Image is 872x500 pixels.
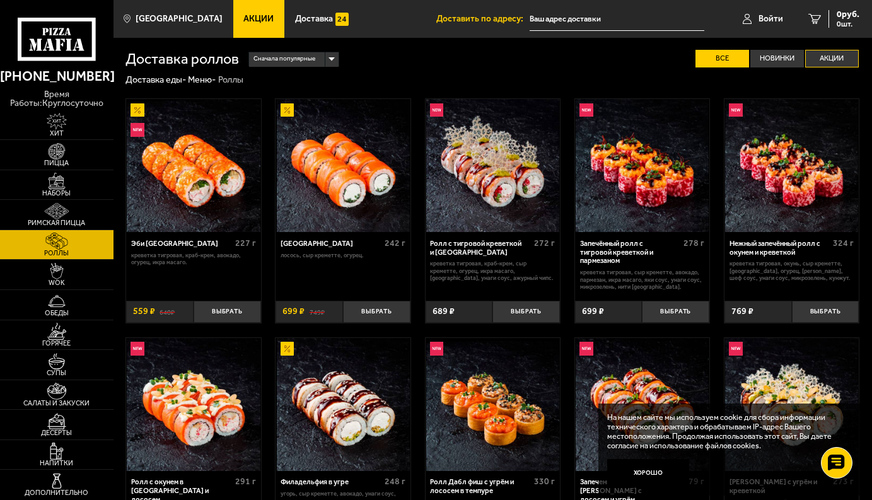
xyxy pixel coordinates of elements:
a: НовинкаРолл с окунем в темпуре и лососем [126,338,261,471]
a: НовинкаРолл Дабл фиш с угрём и лососем в темпуре [426,338,561,471]
a: НовинкаРолл Калипсо с угрём и креветкой [724,338,859,471]
div: Запечённый ролл с тигровой креветкой и пармезаном [580,240,681,265]
label: Акции [805,50,859,67]
div: Роллы [218,74,243,86]
a: НовинкаРолл с тигровой креветкой и Гуакамоле [426,99,561,232]
span: Сначала популярные [253,50,315,67]
s: 640 ₽ [160,307,175,316]
span: 227 г [235,238,256,248]
p: лосось, Сыр креметте, огурец. [281,252,405,259]
p: креветка тигровая, краб-крем, авокадо, огурец, икра масаго. [131,252,256,266]
img: Запечённый ролл с тигровой креветкой и пармезаном [576,99,709,232]
div: Филадельфия в угре [281,478,381,487]
img: Новинка [131,342,144,356]
div: Ролл с тигровой креветкой и [GEOGRAPHIC_DATA] [430,240,531,257]
button: Выбрать [194,301,261,323]
img: Акционный [281,342,294,356]
img: Новинка [430,103,444,117]
img: Новинка [131,123,144,137]
a: НовинкаЗапечённый ролл с тигровой креветкой и пармезаном [575,99,710,232]
img: 15daf4d41897b9f0e9f617042186c801.svg [335,13,349,26]
img: Акционный [281,103,294,117]
img: Новинка [729,103,743,117]
s: 749 ₽ [310,307,325,316]
button: Выбрать [792,301,859,323]
img: Ролл с окунем в темпуре и лососем [127,338,260,471]
img: Эби Калифорния [127,99,260,232]
img: Новинка [729,342,743,356]
label: Новинки [750,50,804,67]
span: 0 руб. [837,10,859,19]
img: Акционный [131,103,144,117]
div: Эби [GEOGRAPHIC_DATA] [131,240,232,248]
a: АкционныйНовинкаЭби Калифорния [126,99,261,232]
a: Меню- [188,74,216,85]
div: [GEOGRAPHIC_DATA] [281,240,381,248]
span: 0 шт. [837,20,859,28]
span: 699 ₽ [282,307,305,316]
p: креветка тигровая, Сыр креметте, авокадо, пармезан, икра масаго, яки соус, унаги соус, микрозелен... [580,269,705,291]
button: Выбрать [642,301,709,323]
img: Ролл Калипсо с угрём и креветкой [725,338,858,471]
button: Хорошо [607,459,689,486]
img: Новинка [579,103,593,117]
span: Акции [243,15,274,23]
span: 559 ₽ [133,307,155,316]
img: Нежный запечённый ролл с окунем и креветкой [725,99,858,232]
a: НовинкаЗапеченный ролл Гурмэ с лососем и угрём [575,338,710,471]
h1: Доставка роллов [125,52,239,66]
img: Ролл Дабл фиш с угрём и лососем в темпуре [426,338,559,471]
span: 278 г [683,238,704,248]
span: 689 ₽ [433,307,455,316]
span: 324 г [833,238,854,248]
span: 272 г [534,238,555,248]
span: Войти [759,15,783,23]
p: На нашем сайте мы используем cookie для сбора информации технического характера и обрабатываем IP... [607,413,843,451]
label: Все [695,50,749,67]
button: Выбрать [343,301,410,323]
div: Ролл Дабл фиш с угрём и лососем в темпуре [430,478,531,496]
a: АкционныйФиладельфия в угре [276,338,410,471]
span: 330 г [534,476,555,487]
a: АкционныйФиладельфия [276,99,410,232]
button: Выбрать [492,301,560,323]
a: НовинкаНежный запечённый ролл с окунем и креветкой [724,99,859,232]
span: 769 ₽ [731,307,753,316]
input: Ваш адрес доставки [530,8,704,31]
img: Новинка [430,342,444,356]
span: 699 ₽ [582,307,604,316]
span: [GEOGRAPHIC_DATA] [136,15,223,23]
img: Запеченный ролл Гурмэ с лососем и угрём [576,338,709,471]
span: 291 г [235,476,256,487]
img: Филадельфия [277,99,410,232]
a: Доставка еды- [125,74,186,85]
span: 248 г [385,476,405,487]
span: 242 г [385,238,405,248]
img: Ролл с тигровой креветкой и Гуакамоле [426,99,559,232]
div: Нежный запечённый ролл с окунем и креветкой [730,240,830,257]
span: Доставить по адресу: [436,15,530,23]
p: креветка тигровая, краб-крем, Сыр креметте, огурец, икра масаго, [GEOGRAPHIC_DATA], унаги соус, а... [430,260,555,282]
img: Филадельфия в угре [277,338,410,471]
img: Новинка [579,342,593,356]
span: Доставка [295,15,333,23]
p: креветка тигровая, окунь, Сыр креметте, [GEOGRAPHIC_DATA], огурец, [PERSON_NAME], шеф соус, унаги... [730,260,854,282]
